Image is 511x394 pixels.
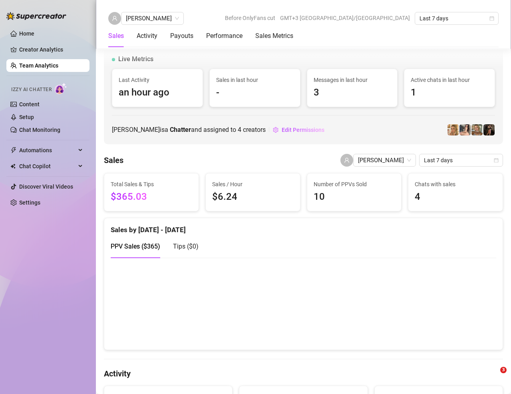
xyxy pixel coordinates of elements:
div: Sales [108,31,124,41]
span: Edit Permissions [282,127,324,133]
img: Chat Copilot [10,163,16,169]
span: Automations [19,144,76,157]
span: Active chats in last hour [411,76,488,84]
img: 𝑻𝑨𝑴𝑨𝑮𝑶𝑻𝑪𝑯𝑰 [471,124,483,135]
span: calendar [494,158,499,163]
span: Last Activity [119,76,196,84]
div: Sales by [DATE] - [DATE] [111,218,496,235]
a: Settings [19,199,40,206]
span: Izzy AI Chatter [11,86,52,94]
span: Before OnlyFans cut [225,12,275,24]
span: Tips ( $0 ) [173,243,199,250]
span: Messages in last hour [314,76,391,84]
span: Sales in last hour [216,76,294,84]
iframe: Intercom live chat [484,367,503,386]
span: Last 7 days [424,154,498,166]
span: GMT+3 [GEOGRAPHIC_DATA]/[GEOGRAPHIC_DATA] [280,12,410,24]
span: $365.03 [111,189,192,205]
span: $6.24 [212,189,294,205]
span: 10 [314,189,395,205]
span: Last 7 days [420,12,494,24]
span: Justin [126,12,179,24]
a: Chat Monitoring [19,127,60,133]
span: Live Metrics [118,54,153,64]
span: user [112,16,117,21]
h4: Sales [104,155,123,166]
img: logo-BBDzfeDw.svg [6,12,66,20]
span: 4 [238,126,241,133]
b: Chatter [170,126,191,133]
span: Total Sales & Tips [111,180,192,189]
a: Content [19,101,40,107]
img: Lana [459,124,471,135]
span: Sales / Hour [212,180,294,189]
span: setting [273,127,278,133]
span: an hour ago [119,85,196,100]
img: VixenFoxy [447,124,459,135]
span: Number of PPVs Sold [314,180,395,189]
span: 3 [314,85,391,100]
a: Home [19,30,34,37]
span: - [216,85,294,100]
span: 3 [500,367,507,373]
span: calendar [489,16,494,21]
span: thunderbolt [10,147,17,153]
span: Justin [358,154,411,166]
span: PPV Sales ( $365 ) [111,243,160,250]
a: Setup [19,114,34,120]
span: [PERSON_NAME] is a and assigned to creators [112,125,266,135]
img: missfit [483,124,495,135]
div: Sales Metrics [255,31,293,41]
div: Activity [137,31,157,41]
span: Chats with sales [415,180,496,189]
a: Creator Analytics [19,43,83,56]
a: Team Analytics [19,62,58,69]
img: AI Chatter [55,83,67,94]
h4: Activity [104,368,503,379]
div: Payouts [170,31,193,41]
span: 1 [411,85,488,100]
span: Chat Copilot [19,160,76,173]
span: user [344,157,350,163]
div: Performance [206,31,243,41]
a: Discover Viral Videos [19,183,73,190]
span: 4 [415,189,496,205]
button: Edit Permissions [272,123,325,136]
